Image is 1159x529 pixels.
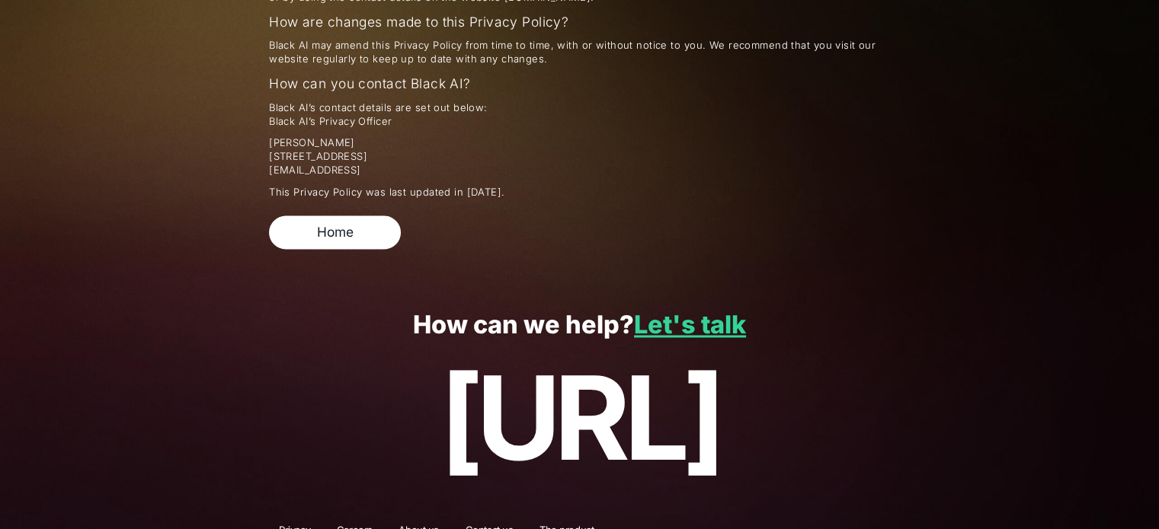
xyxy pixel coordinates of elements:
p: How are changes made to this Privacy Policy? [269,13,890,31]
span: Black AI’s contact details are set out below: Black AI’s Privacy Officer [269,101,890,129]
p: Black AI may amend this Privacy Policy from time to time, with or without notice to you. We recom... [269,39,890,66]
p: How can we help? [33,311,1125,339]
p: This Privacy Policy was last updated in [DATE]. [269,186,890,199]
span: [PERSON_NAME] [STREET_ADDRESS] [EMAIL_ADDRESS] [269,136,890,177]
a: Let's talk [634,310,746,339]
a: Home [269,215,401,248]
p: [URL] [33,352,1125,483]
p: How can you contact Black AI? [269,75,890,93]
